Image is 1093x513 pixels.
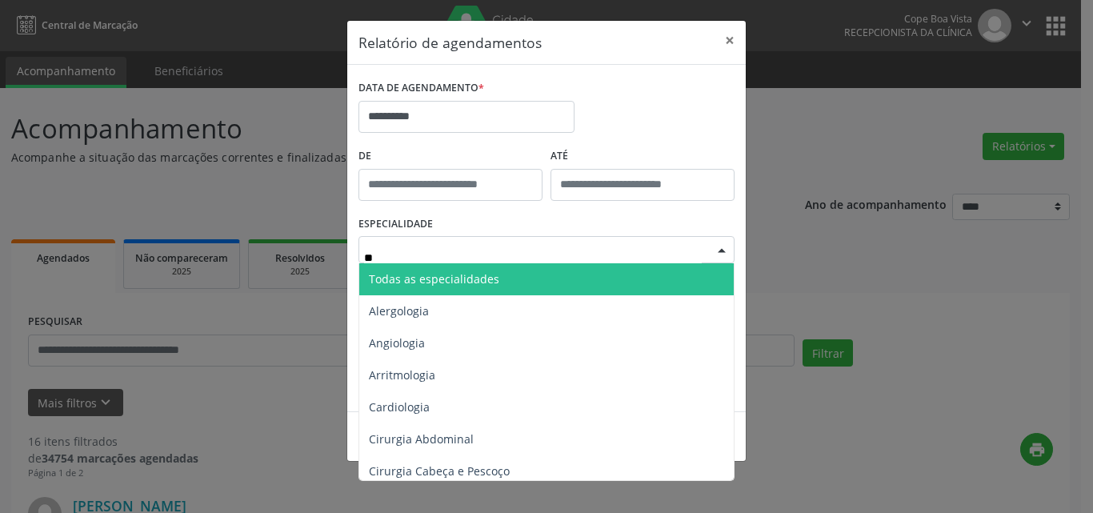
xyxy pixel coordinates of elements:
[369,271,499,287] span: Todas as especialidades
[714,21,746,60] button: Close
[369,463,510,479] span: Cirurgia Cabeça e Pescoço
[551,144,735,169] label: ATÉ
[369,399,430,415] span: Cardiologia
[369,303,429,319] span: Alergologia
[358,76,484,101] label: DATA DE AGENDAMENTO
[358,32,542,53] h5: Relatório de agendamentos
[358,144,542,169] label: De
[358,212,433,237] label: ESPECIALIDADE
[369,335,425,351] span: Angiologia
[369,431,474,447] span: Cirurgia Abdominal
[369,367,435,383] span: Arritmologia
